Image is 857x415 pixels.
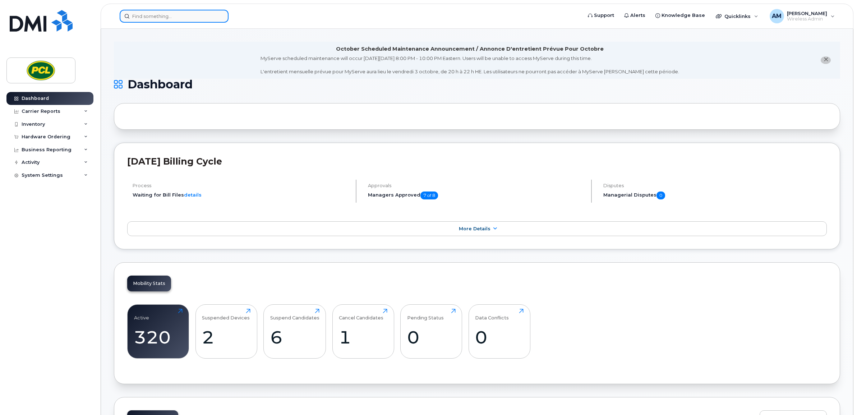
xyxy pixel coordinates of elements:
div: Suspended Devices [202,309,250,321]
div: Suspend Candidates [270,309,319,321]
a: Suspended Devices2 [202,309,250,355]
a: details [184,192,202,198]
h4: Disputes [603,183,827,188]
a: Suspend Candidates6 [270,309,319,355]
div: Data Conflicts [475,309,509,321]
a: Active320 [134,309,183,355]
div: Cancel Candidates [339,309,383,321]
div: 2 [202,327,250,348]
h4: Approvals [368,183,585,188]
div: Active [134,309,149,321]
a: Data Conflicts0 [475,309,524,355]
span: 0 [656,192,665,199]
div: 320 [134,327,183,348]
a: Pending Status0 [407,309,456,355]
span: 7 of 8 [420,192,438,199]
div: 0 [475,327,524,348]
div: October Scheduled Maintenance Announcement / Annonce D'entretient Prévue Pour Octobre [336,45,604,53]
div: MyServe scheduled maintenance will occur [DATE][DATE] 8:00 PM - 10:00 PM Eastern. Users will be u... [261,55,679,75]
div: 6 [270,327,319,348]
div: Pending Status [407,309,444,321]
div: 1 [339,327,387,348]
h2: [DATE] Billing Cycle [127,156,827,167]
span: Dashboard [128,79,193,90]
a: Cancel Candidates1 [339,309,387,355]
li: Waiting for Bill Files [133,192,350,198]
div: 0 [407,327,456,348]
h5: Managerial Disputes [603,192,827,199]
button: close notification [821,56,831,64]
h4: Process [133,183,350,188]
h5: Managers Approved [368,192,585,199]
span: More Details [459,226,490,231]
